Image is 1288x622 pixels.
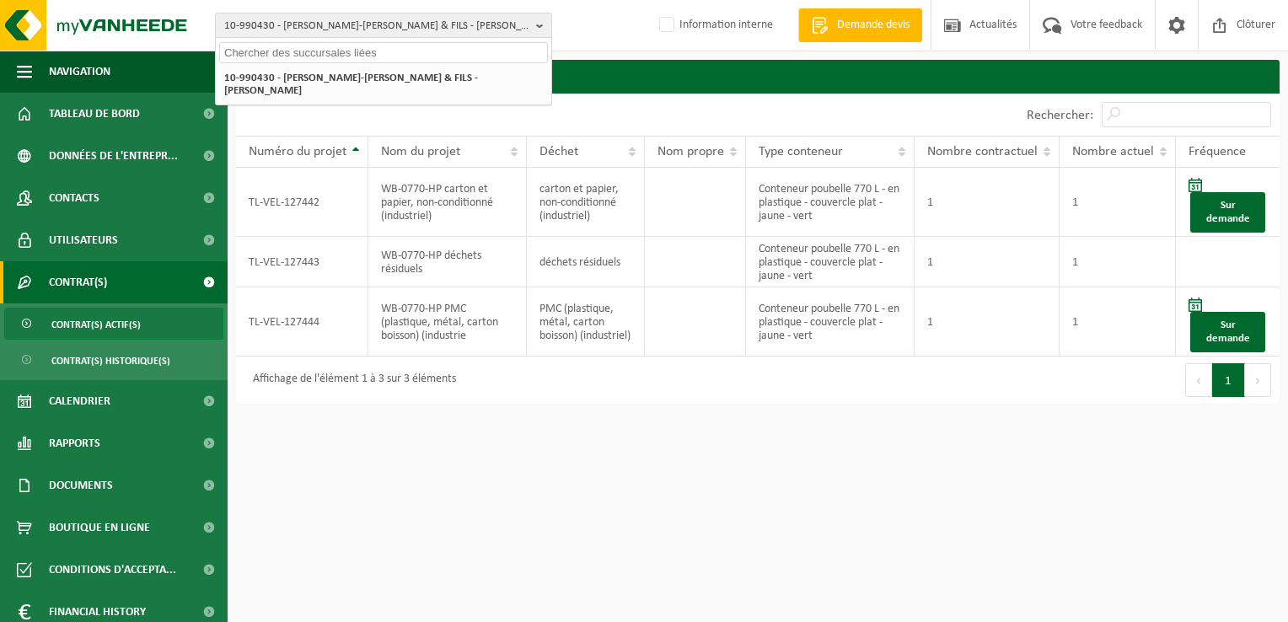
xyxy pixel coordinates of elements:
[249,145,346,158] span: Numéro du projet
[833,17,914,34] span: Demande devis
[1245,363,1271,397] button: Next
[1190,192,1265,233] a: Sur demande
[759,145,843,158] span: Type conteneur
[49,219,118,261] span: Utilisateurs
[746,237,915,287] td: Conteneur poubelle 770 L - en plastique - couvercle plat - jaune - vert
[1060,237,1176,287] td: 1
[368,168,527,237] td: WB-0770-HP carton et papier, non-conditionné (industriel)
[4,308,223,340] a: Contrat(s) actif(s)
[527,287,645,357] td: PMC (plastique, métal, carton boisson) (industriel)
[915,168,1060,237] td: 1
[49,422,100,464] span: Rapports
[51,345,170,377] span: Contrat(s) historique(s)
[1060,168,1176,237] td: 1
[49,464,113,507] span: Documents
[527,237,645,287] td: déchets résiduels
[1212,363,1245,397] button: 1
[4,344,223,376] a: Contrat(s) historique(s)
[215,13,552,38] button: 10-990430 - [PERSON_NAME]-[PERSON_NAME] & FILS - [PERSON_NAME]
[224,72,478,96] strong: 10-990430 - [PERSON_NAME]-[PERSON_NAME] & FILS - [PERSON_NAME]
[381,145,460,158] span: Nom du projet
[746,287,915,357] td: Conteneur poubelle 770 L - en plastique - couvercle plat - jaune - vert
[49,380,110,422] span: Calendrier
[1190,312,1265,352] a: Sur demande
[1072,145,1154,158] span: Nombre actuel
[236,287,368,357] td: TL-VEL-127444
[49,51,110,93] span: Navigation
[798,8,922,42] a: Demande devis
[927,145,1038,158] span: Nombre contractuel
[1189,145,1246,158] span: Fréquence
[49,507,150,549] span: Boutique en ligne
[236,168,368,237] td: TL-VEL-127442
[224,13,529,39] span: 10-990430 - [PERSON_NAME]-[PERSON_NAME] & FILS - [PERSON_NAME]
[527,168,645,237] td: carton et papier, non-conditionné (industriel)
[368,287,527,357] td: WB-0770-HP PMC (plastique, métal, carton boisson) (industrie
[49,549,176,591] span: Conditions d'accepta...
[915,237,1060,287] td: 1
[49,135,178,177] span: Données de l'entrepr...
[368,237,527,287] td: WB-0770-HP déchets résiduels
[219,42,548,63] input: Chercher des succursales liées
[49,177,99,219] span: Contacts
[657,145,724,158] span: Nom propre
[915,287,1060,357] td: 1
[49,261,107,303] span: Contrat(s)
[1185,363,1212,397] button: Previous
[539,145,578,158] span: Déchet
[51,308,141,340] span: Contrat(s) actif(s)
[236,237,368,287] td: TL-VEL-127443
[1027,109,1093,122] label: Rechercher:
[49,93,140,135] span: Tableau de bord
[1060,287,1176,357] td: 1
[656,13,773,38] label: Information interne
[236,60,1280,93] h2: Contrat(s)
[244,365,456,395] div: Affichage de l'élément 1 à 3 sur 3 éléments
[746,168,915,237] td: Conteneur poubelle 770 L - en plastique - couvercle plat - jaune - vert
